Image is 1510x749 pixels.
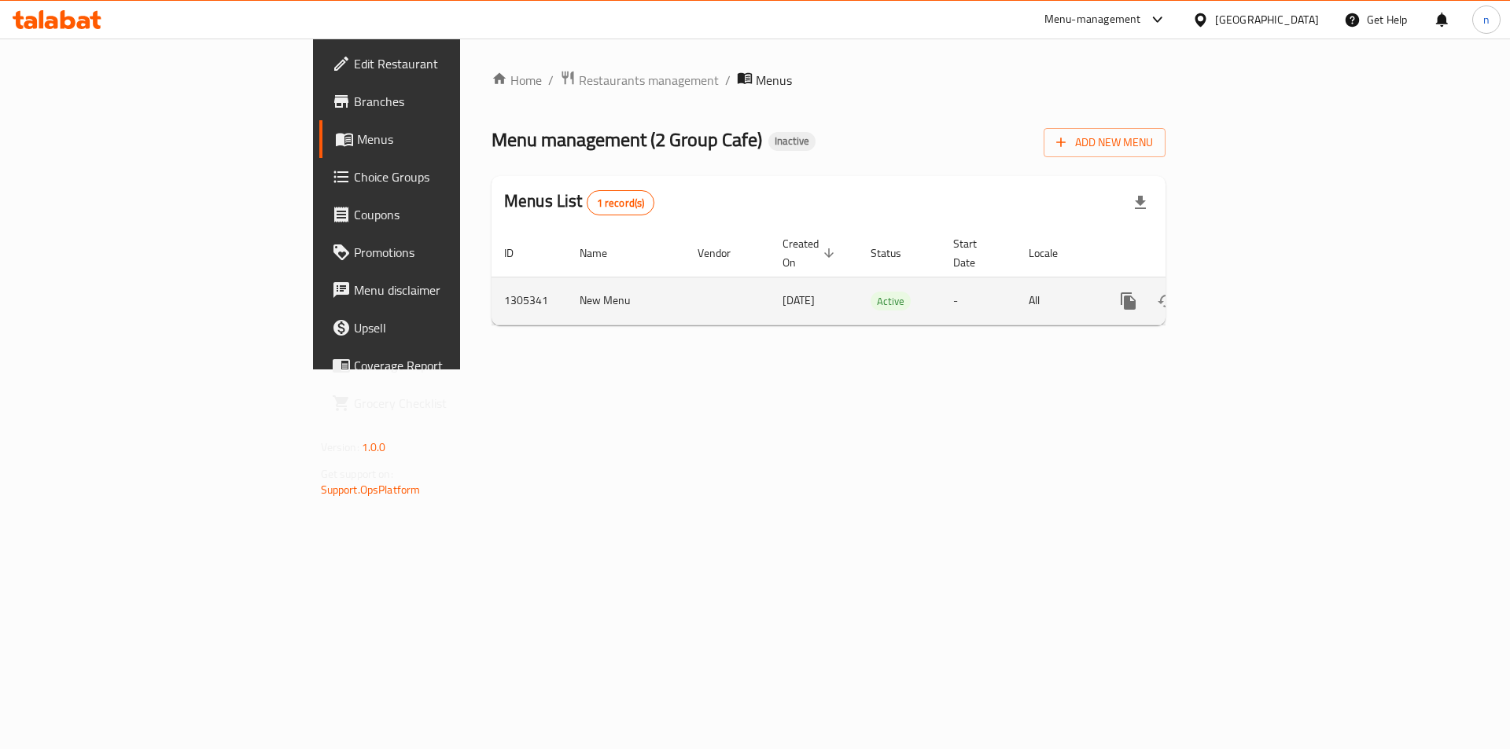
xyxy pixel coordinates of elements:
[492,70,1166,90] nav: breadcrumb
[1110,282,1147,320] button: more
[504,189,654,215] h2: Menus List
[871,292,911,310] span: Active
[783,290,815,310] span: [DATE]
[319,120,565,158] a: Menus
[321,464,393,484] span: Get support on:
[1147,282,1185,320] button: Change Status
[319,384,565,422] a: Grocery Checklist
[319,347,565,384] a: Coverage Report
[587,196,654,211] span: 1 record(s)
[941,277,1016,325] td: -
[1483,11,1490,28] span: n
[492,229,1273,325] table: enhanced table
[567,277,685,325] td: New Menu
[871,292,911,310] div: Active
[953,234,997,272] span: Start Date
[354,205,553,224] span: Coupons
[321,437,359,457] span: Version:
[698,244,751,263] span: Vendor
[579,71,719,90] span: Restaurants management
[560,70,719,90] a: Restaurants management
[319,233,565,271] a: Promotions
[768,134,816,148] span: Inactive
[319,196,565,233] a: Coupons
[354,167,553,186] span: Choice Groups
[1044,128,1166,157] button: Add New Menu
[319,158,565,196] a: Choice Groups
[1029,244,1078,263] span: Locale
[580,244,628,263] span: Name
[319,271,565,309] a: Menu disclaimer
[354,356,553,375] span: Coverage Report
[319,45,565,83] a: Edit Restaurant
[871,244,922,263] span: Status
[1121,184,1159,222] div: Export file
[354,318,553,337] span: Upsell
[354,54,553,73] span: Edit Restaurant
[354,243,553,262] span: Promotions
[1056,133,1153,152] span: Add New Menu
[492,122,762,157] span: Menu management ( 2 Group Cafe )
[357,130,553,149] span: Menus
[321,479,421,500] a: Support.OpsPlatform
[362,437,386,457] span: 1.0.0
[1016,277,1097,325] td: All
[354,92,553,111] span: Branches
[319,83,565,120] a: Branches
[756,71,792,90] span: Menus
[504,244,534,263] span: ID
[1215,11,1319,28] div: [GEOGRAPHIC_DATA]
[768,132,816,151] div: Inactive
[587,190,655,215] div: Total records count
[725,71,731,90] li: /
[1097,229,1273,277] th: Actions
[783,234,839,272] span: Created On
[354,281,553,299] span: Menu disclaimer
[354,394,553,413] span: Grocery Checklist
[319,309,565,347] a: Upsell
[1044,10,1141,29] div: Menu-management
